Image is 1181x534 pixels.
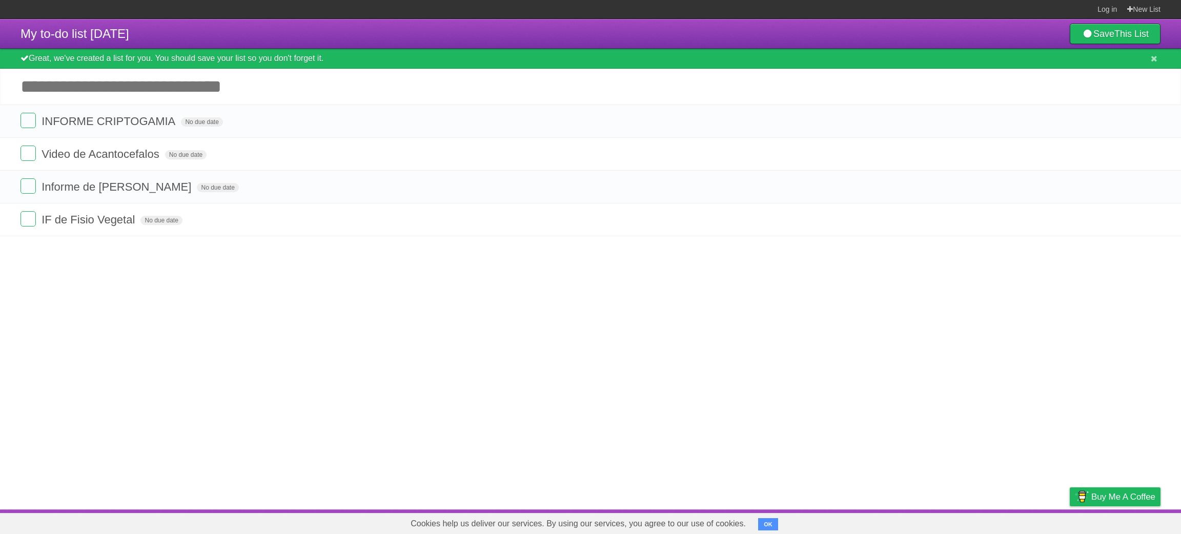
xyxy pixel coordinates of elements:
[400,514,756,534] span: Cookies help us deliver our services. By using our services, you agree to our use of cookies.
[1070,487,1160,506] a: Buy me a coffee
[1091,488,1155,506] span: Buy me a coffee
[21,178,36,194] label: Done
[140,216,182,225] span: No due date
[1096,512,1160,531] a: Suggest a feature
[197,183,238,192] span: No due date
[1056,512,1083,531] a: Privacy
[21,27,129,40] span: My to-do list [DATE]
[181,117,222,127] span: No due date
[21,113,36,128] label: Done
[42,115,178,128] span: INFORME CRIPTOGAMIA
[42,213,137,226] span: IF de Fisio Vegetal
[967,512,1009,531] a: Developers
[1075,488,1089,505] img: Buy me a coffee
[21,146,36,161] label: Done
[1070,24,1160,44] a: SaveThis List
[933,512,955,531] a: About
[42,148,162,160] span: Video de Acantocefalos
[165,150,207,159] span: No due date
[1114,29,1149,39] b: This List
[758,518,778,530] button: OK
[42,180,194,193] span: Informe de [PERSON_NAME]
[1022,512,1044,531] a: Terms
[21,211,36,227] label: Done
